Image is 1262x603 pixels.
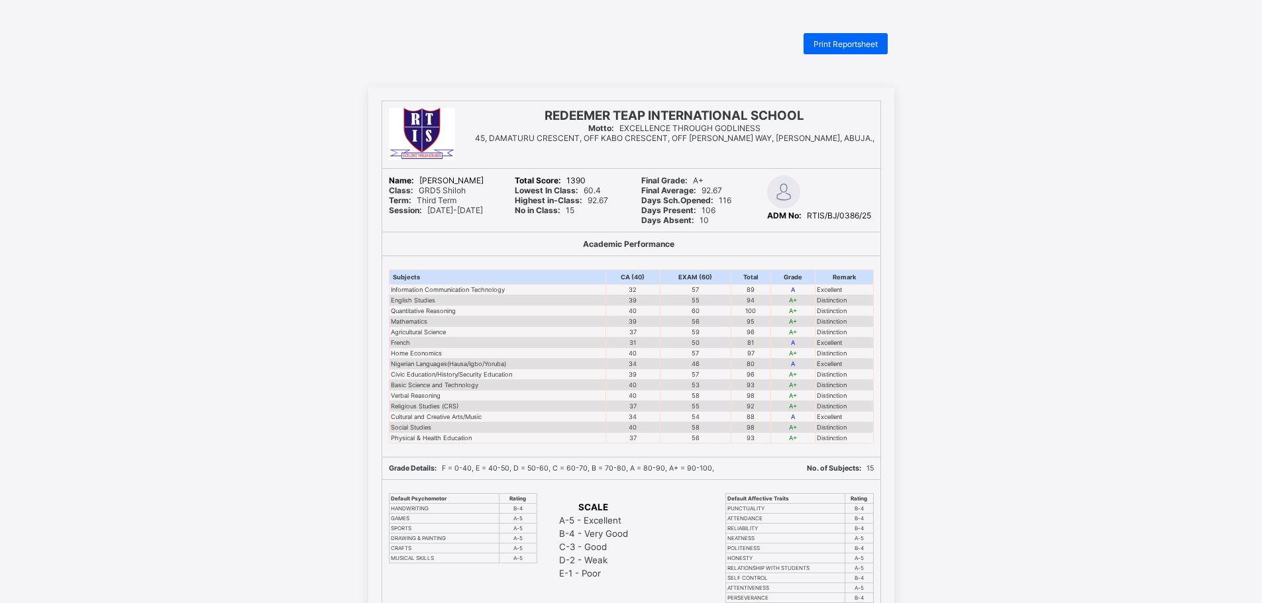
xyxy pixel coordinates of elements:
[731,379,770,390] td: 93
[500,553,537,563] td: A-5
[731,305,770,316] td: 100
[660,369,731,379] td: 57
[641,185,696,195] b: Final Average:
[770,422,815,432] td: A+
[845,523,873,533] td: B-4
[389,185,413,195] b: Class:
[725,523,845,533] td: RELIABILITY
[660,295,731,305] td: 55
[389,295,605,305] td: English Studies
[605,379,660,390] td: 40
[815,358,873,369] td: Excellent
[731,337,770,348] td: 81
[389,316,605,326] td: Mathematics
[725,573,845,582] td: SELF CONTROL
[845,582,873,592] td: A-5
[660,316,731,326] td: 56
[731,284,770,295] td: 89
[660,284,731,295] td: 57
[660,400,731,411] td: 55
[389,175,414,185] b: Name:
[641,195,713,205] b: Days Sch.Opened:
[815,295,873,305] td: Distinction
[660,337,731,348] td: 50
[770,326,815,337] td: A+
[583,239,674,249] b: Academic Performance
[815,369,873,379] td: Distinction
[605,390,660,400] td: 40
[731,269,770,284] th: Total
[641,215,709,225] span: 10
[389,337,605,348] td: French
[389,533,500,543] td: DRAWING & PAINTING
[660,379,731,390] td: 53
[660,411,731,422] td: 54
[731,390,770,400] td: 98
[725,513,845,523] td: ATTENDANCE
[558,528,629,539] td: B-4 - Very Good
[389,305,605,316] td: Quantitative Reasoning
[515,195,582,205] b: Highest in-Class:
[731,369,770,379] td: 96
[660,305,731,316] td: 60
[389,400,605,411] td: Religious Studies (CRS)
[389,269,605,284] th: Subjects
[725,563,845,573] td: RELATIONSHIP WITH STUDENTS
[515,195,608,205] span: 92.67
[389,205,483,215] span: [DATE]-[DATE]
[815,400,873,411] td: Distinction
[389,369,605,379] td: Civic Education/History/Security Education
[515,175,561,185] b: Total Score:
[815,316,873,326] td: Distinction
[515,185,578,195] b: Lowest In Class:
[389,358,605,369] td: Nigerian Languages(Hausa/Igbo/Yoruba)
[731,400,770,411] td: 92
[605,326,660,337] td: 37
[815,269,873,284] th: Remark
[845,513,873,523] td: B-4
[770,295,815,305] td: A+
[588,123,614,133] b: Motto:
[807,464,861,473] b: No. of Subjects:
[641,205,715,215] span: 106
[815,284,873,295] td: Excellent
[605,422,660,432] td: 40
[389,326,605,337] td: Agricultural Science
[770,411,815,422] td: A
[660,269,731,284] th: EXAM (60)
[389,503,500,513] td: HANDWRITING
[845,563,873,573] td: A-5
[770,379,815,390] td: A+
[389,195,411,205] b: Term:
[770,369,815,379] td: A+
[500,533,537,543] td: A-5
[389,205,422,215] b: Session:
[641,175,704,185] span: A+
[605,432,660,443] td: 37
[845,553,873,563] td: A-5
[770,358,815,369] td: A
[605,400,660,411] td: 37
[815,411,873,422] td: Excellent
[558,514,629,526] td: A-5 - Excellent
[605,358,660,369] td: 34
[558,567,629,579] td: E-1 - Poor
[389,553,500,563] td: MUSICAL SKILLS
[725,533,845,543] td: NEATNESS
[815,422,873,432] td: Distinction
[558,501,629,513] th: SCALE
[389,390,605,400] td: Verbal Reasoning
[845,533,873,543] td: A-5
[389,493,500,503] th: Default Psychomotor
[389,422,605,432] td: Social Studies
[845,493,873,503] th: Rating
[641,205,696,215] b: Days Present:
[389,185,466,195] span: GRD5 Shiloh
[389,464,714,473] span: F = 0-40, E = 40-50, D = 50-60, C = 60-70, B = 70-80, A = 80-90, A+ = 90-100,
[605,269,660,284] th: CA (40)
[389,195,456,205] span: Third Term
[815,390,873,400] td: Distinction
[389,464,437,473] b: Grade Details:
[605,337,660,348] td: 31
[641,195,731,205] span: 116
